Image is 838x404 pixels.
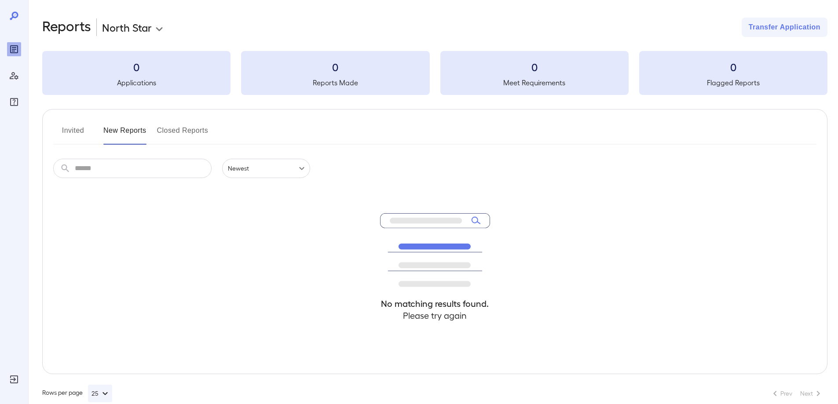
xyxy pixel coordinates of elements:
h3: 0 [639,60,827,74]
h3: 0 [440,60,629,74]
div: FAQ [7,95,21,109]
div: Log Out [7,372,21,386]
h5: Applications [42,77,231,88]
h3: 0 [241,60,429,74]
button: New Reports [103,124,146,145]
h5: Meet Requirements [440,77,629,88]
h5: Flagged Reports [639,77,827,88]
h3: 0 [42,60,231,74]
h4: Please try again [380,309,490,321]
h4: No matching results found. [380,298,490,309]
button: Closed Reports [157,124,209,145]
h2: Reports [42,18,91,37]
summary: 0Applications0Reports Made0Meet Requirements0Flagged Reports [42,51,827,95]
button: Invited [53,124,93,145]
button: Transfer Application [742,18,827,37]
button: 25 [88,385,112,402]
h5: Reports Made [241,77,429,88]
nav: pagination navigation [766,386,827,400]
p: North Star [102,20,152,34]
div: Reports [7,42,21,56]
div: Rows per page [42,385,112,402]
div: Newest [222,159,310,178]
div: Manage Users [7,69,21,83]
